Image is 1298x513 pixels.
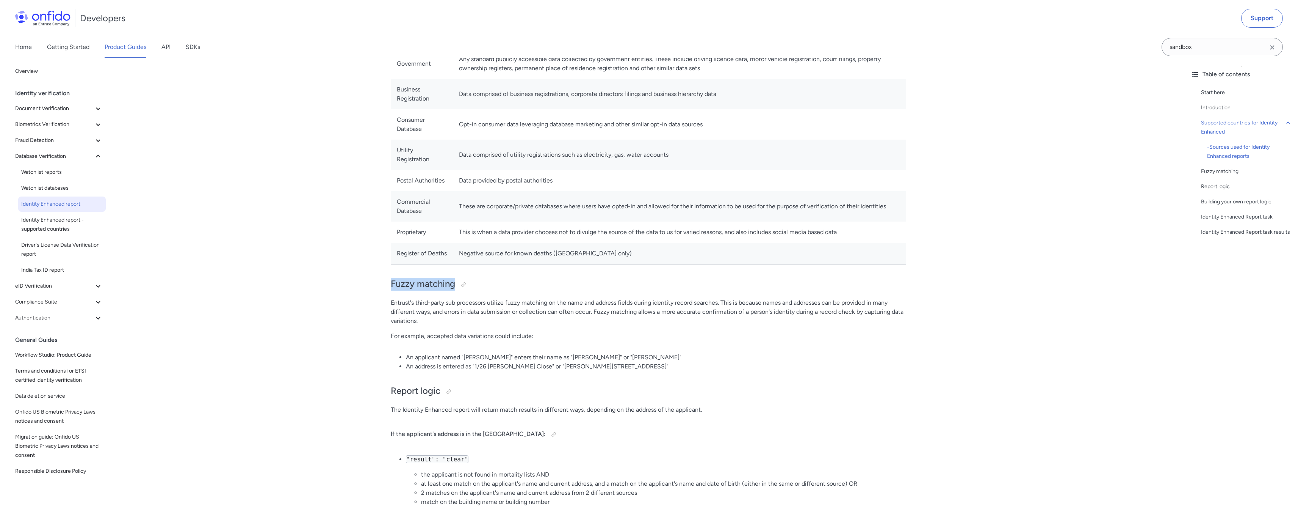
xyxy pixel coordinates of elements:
[391,385,906,398] h2: Report logic
[15,467,103,476] span: Responsible Disclosure Policy
[1201,197,1292,206] a: Building your own report logic
[391,191,453,222] td: Commercial Database
[391,109,453,140] td: Consumer Database
[1268,43,1277,52] svg: Clear search field button
[391,405,906,414] p: The Identity Enhanced report will return match results in different ways, depending on the addres...
[15,367,103,385] span: Terms and conditions for ETSI certified identity verification
[1207,143,1292,161] div: - Sources used for Identity Enhanced reports
[453,170,906,191] td: Data provided by postal authorities
[391,49,453,79] td: Government
[15,120,94,129] span: Biometrics Verification
[15,332,109,348] div: General Guides
[12,389,106,404] a: Data deletion service
[18,263,106,278] a: India Tax ID report
[18,181,106,196] a: Watchlist databases
[18,165,106,180] a: Watchlist reports
[1201,167,1292,176] a: Fuzzy matching
[21,266,103,275] span: India Tax ID report
[1241,9,1283,28] a: Support
[12,101,106,116] button: Document Verification
[1201,88,1292,97] a: Start here
[406,353,906,362] li: An applicant named "[PERSON_NAME]" enters their name as "[PERSON_NAME]" or "[PERSON_NAME]"
[453,243,906,264] td: Negative source for known deaths ([GEOGRAPHIC_DATA] only)
[1207,143,1292,161] a: -Sources used for Identity Enhanced reports
[12,133,106,148] button: Fraud Detection
[391,332,906,341] p: For example, accepted data variations could include:
[1201,118,1292,137] a: Supported countries for Identity Enhanced
[391,170,453,191] td: Postal Authorities
[18,197,106,212] a: Identity Enhanced report
[18,238,106,262] a: Driver's License Data Verification report
[1201,228,1292,237] a: Identity Enhanced Report task results
[12,279,106,294] button: eID Verification
[15,313,94,323] span: Authentication
[12,348,106,363] a: Workflow Studio: Product Guide
[161,36,171,58] a: API
[421,470,906,479] li: the applicant is not found in mortality lists AND
[15,351,103,360] span: Workflow Studio: Product Guide
[391,278,906,291] h2: Fuzzy matching
[1201,103,1292,112] a: Introduction
[15,152,94,161] span: Database Verification
[12,310,106,326] button: Authentication
[15,136,94,145] span: Fraud Detection
[21,168,103,177] span: Watchlist reports
[12,117,106,132] button: Biometrics Verification
[406,455,469,463] code: "result": "clear"
[15,36,32,58] a: Home
[453,109,906,140] td: Opt-in consumer data leveraging database marketing and other similar opt-in data sources
[391,298,906,326] p: Entrust's third-party sub processors utilize fuzzy matching on the name and address fields during...
[21,241,103,259] span: Driver's License Data Verification report
[12,149,106,164] button: Database Verification
[21,184,103,193] span: Watchlist databases
[421,488,906,497] li: 2 matches on the applicant's name and current address from 2 different sources
[12,430,106,463] a: Migration guide: Onfido US Biometric Privacy Laws notices and consent
[453,79,906,109] td: Data comprised of business registrations, corporate directors filings and business hierarchy data
[80,12,125,24] h1: Developers
[15,282,94,291] span: eID Verification
[453,191,906,222] td: These are corporate/private databases where users have opted-in and allowed for their information...
[21,200,103,209] span: Identity Enhanced report
[1201,212,1292,222] a: Identity Enhanced Report task
[1201,182,1292,191] a: Report logic
[15,433,103,460] span: Migration guide: Onfido US Biometric Privacy Laws notices and consent
[15,11,70,26] img: Onfido Logo
[186,36,200,58] a: SDKs
[12,294,106,310] button: Compliance Suite
[12,404,106,429] a: Onfido US Biometric Privacy Laws notices and consent
[12,364,106,388] a: Terms and conditions for ETSI certified identity verification
[453,140,906,170] td: Data comprised of utility registrations such as electricity, gas, water accounts
[421,479,906,488] li: at least one match on the applicant's name and current address, and a match on the applicant's na...
[453,49,906,79] td: Any standard publicly accessible data collected by government entities. These include driving lic...
[391,79,453,109] td: Business Registration
[15,104,94,113] span: Document Verification
[12,464,106,479] a: Responsible Disclosure Policy
[15,297,94,307] span: Compliance Suite
[15,408,103,426] span: Onfido US Biometric Privacy Laws notices and consent
[453,222,906,243] td: This is when a data provider chooses not to divulge the source of the data to us for varied reaso...
[391,222,453,243] td: Proprietary
[391,140,453,170] td: Utility Registration
[1190,70,1292,79] div: Table of contents
[391,428,906,441] h4: If the applicant's address is in the [GEOGRAPHIC_DATA]:
[15,67,103,76] span: Overview
[421,497,906,507] li: match on the building name or building number
[15,392,103,401] span: Data deletion service
[15,86,109,101] div: Identity verification
[391,243,453,264] td: Register of Deaths
[18,212,106,237] a: Identity Enhanced report - supported countries
[406,362,906,371] li: An address is entered as "1/26 [PERSON_NAME] Close" or "[PERSON_NAME][STREET_ADDRESS]"
[1162,38,1283,56] input: Onfido search input field
[21,216,103,234] span: Identity Enhanced report - supported countries
[105,36,146,58] a: Product Guides
[12,64,106,79] a: Overview
[47,36,89,58] a: Getting Started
